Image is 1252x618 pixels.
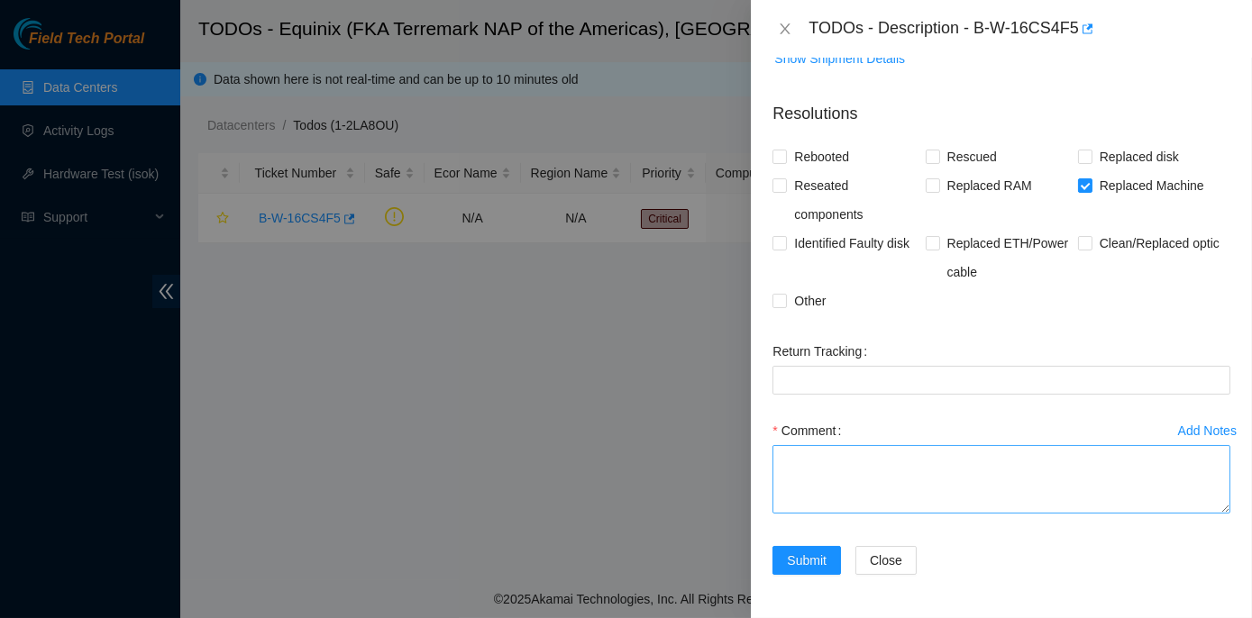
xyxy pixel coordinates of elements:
span: Show Shipment Details [774,49,905,68]
span: Identified Faulty disk [787,229,917,258]
span: Replaced Machine [1092,171,1211,200]
label: Comment [772,416,848,445]
span: Clean/Replaced optic [1092,229,1227,258]
span: Submit [787,550,827,570]
textarea: Comment [772,445,1230,513]
span: Other [787,286,833,315]
span: Rebooted [787,142,856,171]
div: Add Notes [1178,424,1237,437]
button: Submit [772,546,841,575]
span: Replaced disk [1092,142,1186,171]
button: Show Shipment Details [773,44,906,73]
label: Return Tracking [772,337,874,366]
button: Add Notes [1177,416,1238,445]
span: Rescued [940,142,1004,171]
button: Close [772,21,798,38]
span: close [778,22,792,36]
button: Close [855,546,917,575]
p: Resolutions [772,87,1230,126]
span: Replaced ETH/Power cable [940,229,1078,286]
input: Return Tracking [772,366,1230,395]
span: Replaced RAM [940,171,1039,200]
span: Reseated components [787,171,925,229]
div: TODOs - Description - B-W-16CS4F5 [809,14,1230,43]
span: Close [870,550,902,570]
